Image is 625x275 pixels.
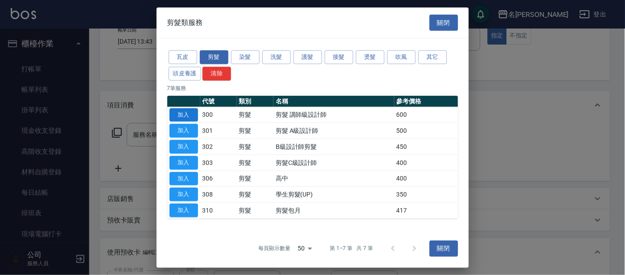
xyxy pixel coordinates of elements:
[237,107,273,123] td: 剪髮
[394,202,458,218] td: 417
[200,123,237,139] td: 301
[200,50,228,64] button: 剪髮
[394,155,458,171] td: 400
[200,95,237,107] th: 代號
[237,123,273,139] td: 剪髮
[167,18,203,27] span: 剪髮類服務
[394,187,458,203] td: 350
[237,139,273,155] td: 剪髮
[170,156,198,170] button: 加入
[418,50,447,64] button: 其它
[170,124,198,138] button: 加入
[237,155,273,171] td: 剪髮
[394,107,458,123] td: 600
[330,245,373,253] p: 第 1–7 筆 共 7 筆
[273,202,394,218] td: 剪髮包月
[273,171,394,187] td: 高中
[394,123,458,139] td: 500
[200,171,237,187] td: 306
[203,67,231,81] button: 清除
[273,187,394,203] td: 學生剪髮(UP)
[170,140,198,154] button: 加入
[169,50,197,64] button: 瓦皮
[430,240,458,257] button: 關閉
[170,204,198,218] button: 加入
[273,123,394,139] td: 剪髮 A級設計師
[169,67,202,81] button: 頭皮養護
[170,108,198,122] button: 加入
[200,139,237,155] td: 302
[200,107,237,123] td: 300
[273,95,394,107] th: 名稱
[262,50,291,64] button: 洗髮
[394,139,458,155] td: 450
[237,95,273,107] th: 類別
[200,202,237,218] td: 310
[231,50,260,64] button: 染髮
[294,237,315,261] div: 50
[387,50,416,64] button: 吹風
[294,50,322,64] button: 護髮
[356,50,385,64] button: 燙髮
[273,107,394,123] td: 剪髮 講師級設計師
[237,187,273,203] td: 剪髮
[273,155,394,171] td: 剪髮C級設計師
[237,202,273,218] td: 剪髮
[170,172,198,185] button: 加入
[167,84,458,92] p: 7 筆服務
[200,155,237,171] td: 303
[394,171,458,187] td: 400
[170,188,198,201] button: 加入
[237,171,273,187] td: 剪髮
[325,50,353,64] button: 接髮
[394,95,458,107] th: 參考價格
[258,245,290,253] p: 每頁顯示數量
[200,187,237,203] td: 308
[430,14,458,31] button: 關閉
[273,139,394,155] td: B級設計師剪髮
